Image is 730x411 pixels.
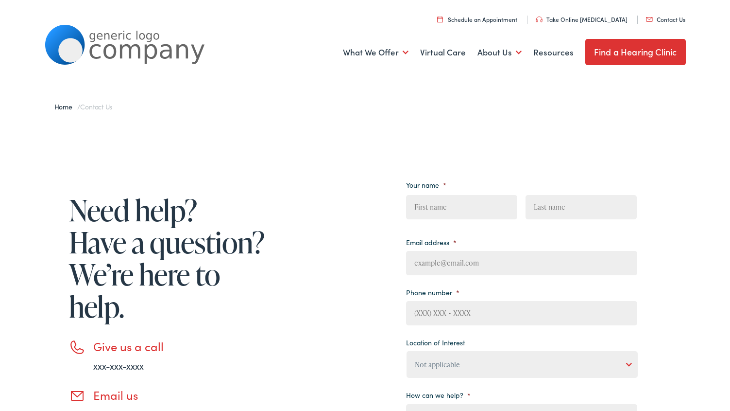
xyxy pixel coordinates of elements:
a: Virtual Care [420,35,466,71]
input: First name [406,195,517,219]
a: Resources [533,35,574,71]
label: Phone number [406,288,459,297]
h3: Give us a call [93,340,268,354]
a: Contact Us [646,15,685,23]
label: How can we help? [406,391,471,399]
a: xxx-xxx-xxxx [93,360,144,372]
span: / [54,102,113,111]
h1: Need help? Have a question? We’re here to help. [69,194,268,322]
label: Email address [406,238,457,247]
span: Contact Us [80,102,112,111]
input: example@email.com [406,251,637,275]
img: utility icon [646,17,653,22]
a: Schedule an Appointment [437,15,517,23]
img: utility icon [536,17,543,22]
a: About Us [477,35,522,71]
h3: Email us [93,388,268,402]
a: Take Online [MEDICAL_DATA] [536,15,628,23]
input: Last name [526,195,637,219]
label: Your name [406,180,446,189]
img: utility icon [437,16,443,22]
input: (XXX) XXX - XXXX [406,301,637,325]
label: Location of Interest [406,338,465,347]
a: Home [54,102,77,111]
a: What We Offer [343,35,408,71]
a: Find a Hearing Clinic [585,39,686,65]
